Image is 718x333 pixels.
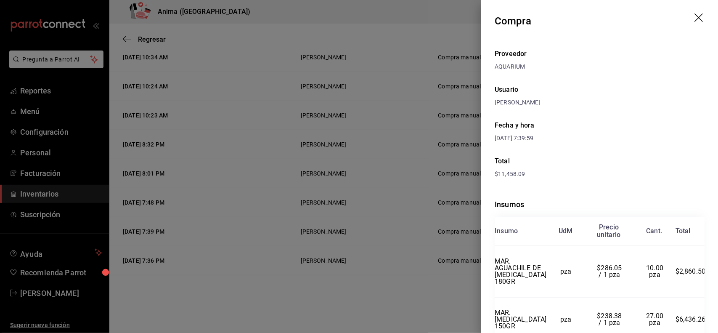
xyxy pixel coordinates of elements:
[676,227,691,235] div: Total
[676,267,706,275] span: $2,860.50
[597,224,620,239] div: Precio unitario
[495,170,525,177] span: $11,458.09
[495,62,705,71] div: AQUARIUM
[646,227,662,235] div: Cant.
[495,13,531,29] div: Compra
[694,13,705,24] button: drag
[495,227,518,235] div: Insumo
[597,264,623,279] span: $286.05 / 1 pza
[495,98,705,107] div: [PERSON_NAME]
[646,312,665,327] span: 27.00 pza
[546,246,585,298] td: pza
[495,120,600,131] div: Fecha y hora
[495,134,600,143] div: [DATE] 7:39:59
[559,227,573,235] div: UdM
[495,199,705,210] div: Insumos
[495,246,546,298] td: MAR. AGUACHILE DE [MEDICAL_DATA] 180GR
[495,85,705,95] div: Usuario
[676,315,706,323] span: $6,436.26
[646,264,665,279] span: 10.00 pza
[597,312,623,327] span: $238.38 / 1 pza
[495,156,705,166] div: Total
[495,49,705,59] div: Proveedor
